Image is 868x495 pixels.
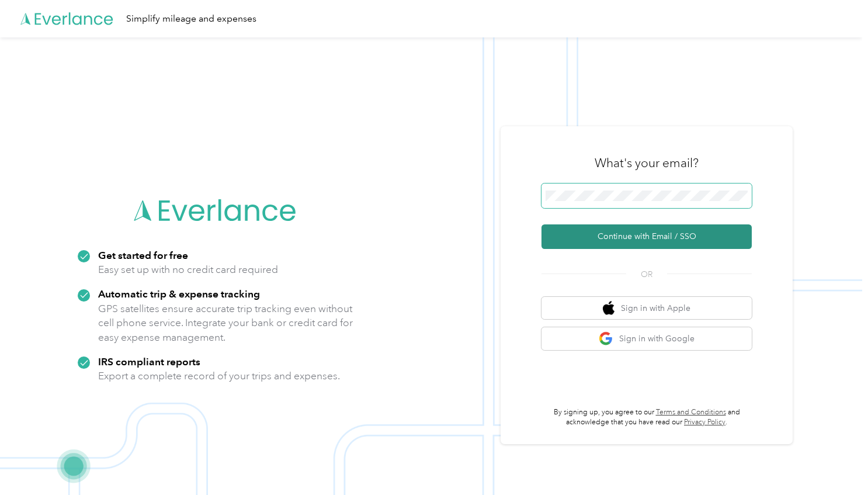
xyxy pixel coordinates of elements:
strong: Automatic trip & expense tracking [98,288,260,300]
img: google logo [599,331,613,346]
img: apple logo [603,301,614,316]
h3: What's your email? [595,155,699,171]
a: Privacy Policy [684,418,725,427]
button: Continue with Email / SSO [541,224,752,249]
button: apple logoSign in with Apple [541,297,752,320]
strong: IRS compliant reports [98,355,200,368]
p: GPS satellites ensure accurate trip tracking even without cell phone service. Integrate your bank... [98,302,353,345]
strong: Get started for free [98,249,188,261]
span: OR [626,268,667,281]
p: Export a complete record of your trips and expenses. [98,369,340,383]
p: By signing up, you agree to our and acknowledge that you have read our . [541,407,752,428]
a: Terms and Conditions [656,408,726,417]
button: google logoSign in with Google [541,327,752,350]
p: Easy set up with no credit card required [98,262,278,277]
div: Simplify mileage and expenses [126,12,256,26]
